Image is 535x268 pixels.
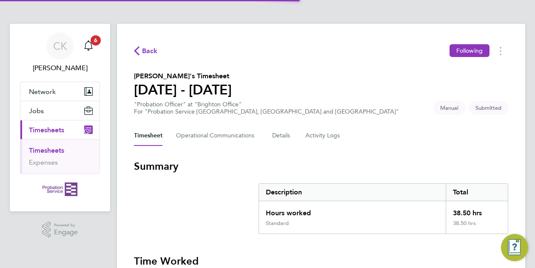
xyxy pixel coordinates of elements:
[142,46,158,56] span: Back
[54,229,78,236] span: Engage
[20,139,100,174] div: Timesheets
[450,44,489,57] button: Following
[43,182,77,196] img: probationservice-logo-retina.png
[446,220,508,234] div: 38.50 hrs
[29,158,58,166] a: Expenses
[20,32,100,73] a: CK[PERSON_NAME]
[53,40,67,51] span: CK
[493,44,508,57] button: Timesheets Menu
[10,24,110,211] nav: Main navigation
[305,125,341,146] button: Activity Logs
[134,108,399,115] div: For "Probation Service [GEOGRAPHIC_DATA], [GEOGRAPHIC_DATA] and [GEOGRAPHIC_DATA]"
[80,32,97,60] a: 6
[42,222,78,238] a: Powered byEngage
[134,160,508,173] h3: Summary
[29,88,56,96] span: Network
[134,46,158,56] button: Back
[446,184,508,201] div: Total
[29,146,64,154] a: Timesheets
[259,201,446,220] div: Hours worked
[91,35,101,46] span: 6
[272,125,292,146] button: Details
[259,184,446,201] div: Description
[501,234,528,261] button: Engage Resource Center
[20,182,100,196] a: Go to home page
[20,101,100,120] button: Jobs
[29,107,44,115] span: Jobs
[20,63,100,73] span: Chloe Kirkin
[29,126,64,134] span: Timesheets
[134,125,162,146] button: Timesheet
[20,82,100,101] button: Network
[433,101,465,115] span: This timesheet was manually created.
[54,222,78,229] span: Powered by
[456,47,483,54] span: Following
[469,101,508,115] span: This timesheet is Submitted.
[134,101,399,115] div: "Probation Officer" at "Brighton Office"
[446,201,508,220] div: 38.50 hrs
[134,254,508,268] h3: Time Worked
[134,81,232,98] h1: [DATE] - [DATE]
[134,71,232,81] h2: [PERSON_NAME]'s Timesheet
[259,183,508,234] div: Summary
[266,220,289,227] div: Standard
[20,120,100,139] button: Timesheets
[176,125,259,146] button: Operational Communications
